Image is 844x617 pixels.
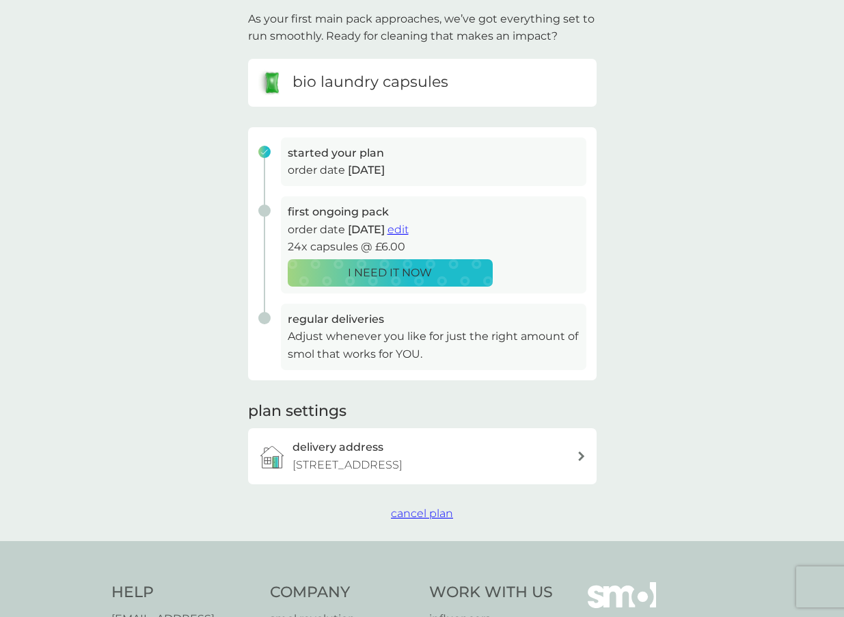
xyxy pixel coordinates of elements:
h3: delivery address [292,438,383,456]
h6: bio laundry capsules [292,72,448,93]
p: order date [288,161,580,179]
h3: first ongoing pack [288,203,580,221]
h2: plan settings [248,401,346,422]
span: [DATE] [348,223,385,236]
p: [STREET_ADDRESS] [292,456,403,474]
button: I NEED IT NOW [288,259,493,287]
a: delivery address[STREET_ADDRESS] [248,428,597,484]
p: 24x capsules @ £6.00 [288,238,580,256]
h4: Company [270,582,416,603]
p: I NEED IT NOW [348,264,432,282]
p: Adjust whenever you like for just the right amount of smol that works for YOU. [288,328,580,363]
h3: started your plan [288,144,580,162]
span: [DATE] [348,163,385,176]
button: cancel plan [391,505,453,523]
p: As your first main pack approaches, we’ve got everything set to run smoothly. Ready for cleaning ... [248,10,597,45]
h3: regular deliveries [288,311,580,328]
h4: Help [111,582,257,603]
span: edit [387,223,409,236]
h4: Work With Us [429,582,553,603]
button: edit [387,221,409,239]
p: order date [288,221,580,239]
img: bio laundry capsules [258,69,286,96]
span: cancel plan [391,507,453,520]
